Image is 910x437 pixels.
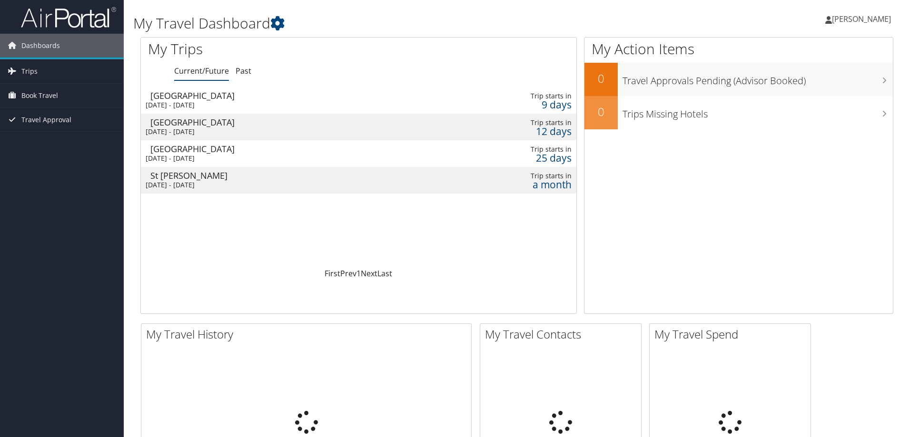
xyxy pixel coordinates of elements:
a: Past [236,66,251,76]
a: Next [361,268,377,279]
div: a month [472,180,572,189]
a: Prev [340,268,356,279]
h1: My Trips [148,39,388,59]
h2: My Travel Spend [654,326,811,342]
span: Dashboards [21,34,60,58]
span: [PERSON_NAME] [832,14,891,24]
div: 9 days [472,100,572,109]
div: 12 days [472,127,572,136]
span: Book Travel [21,84,58,107]
h3: Travel Approvals Pending (Advisor Booked) [623,69,893,87]
h2: My Travel Contacts [485,326,641,342]
div: [GEOGRAPHIC_DATA] [150,145,415,153]
div: Trip starts in [472,145,572,154]
div: [DATE] - [DATE] [146,154,410,163]
a: Current/Future [174,66,229,76]
a: 1 [356,268,361,279]
a: 0Travel Approvals Pending (Advisor Booked) [584,63,893,96]
div: Trip starts in [472,118,572,127]
span: Trips [21,59,38,83]
div: [DATE] - [DATE] [146,101,410,109]
h1: My Travel Dashboard [133,13,645,33]
h3: Trips Missing Hotels [623,103,893,121]
h1: My Action Items [584,39,893,59]
h2: 0 [584,104,618,120]
div: Trip starts in [472,172,572,180]
div: St [PERSON_NAME] [150,171,415,180]
a: 0Trips Missing Hotels [584,96,893,129]
h2: My Travel History [146,326,471,342]
img: airportal-logo.png [21,6,116,29]
a: Last [377,268,392,279]
div: [DATE] - [DATE] [146,181,410,189]
div: 25 days [472,154,572,162]
div: [GEOGRAPHIC_DATA] [150,91,415,100]
span: Travel Approval [21,108,71,132]
div: [GEOGRAPHIC_DATA] [150,118,415,126]
a: [PERSON_NAME] [825,5,900,33]
div: [DATE] - [DATE] [146,127,410,136]
a: First [325,268,340,279]
div: Trip starts in [472,92,572,100]
h2: 0 [584,70,618,87]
